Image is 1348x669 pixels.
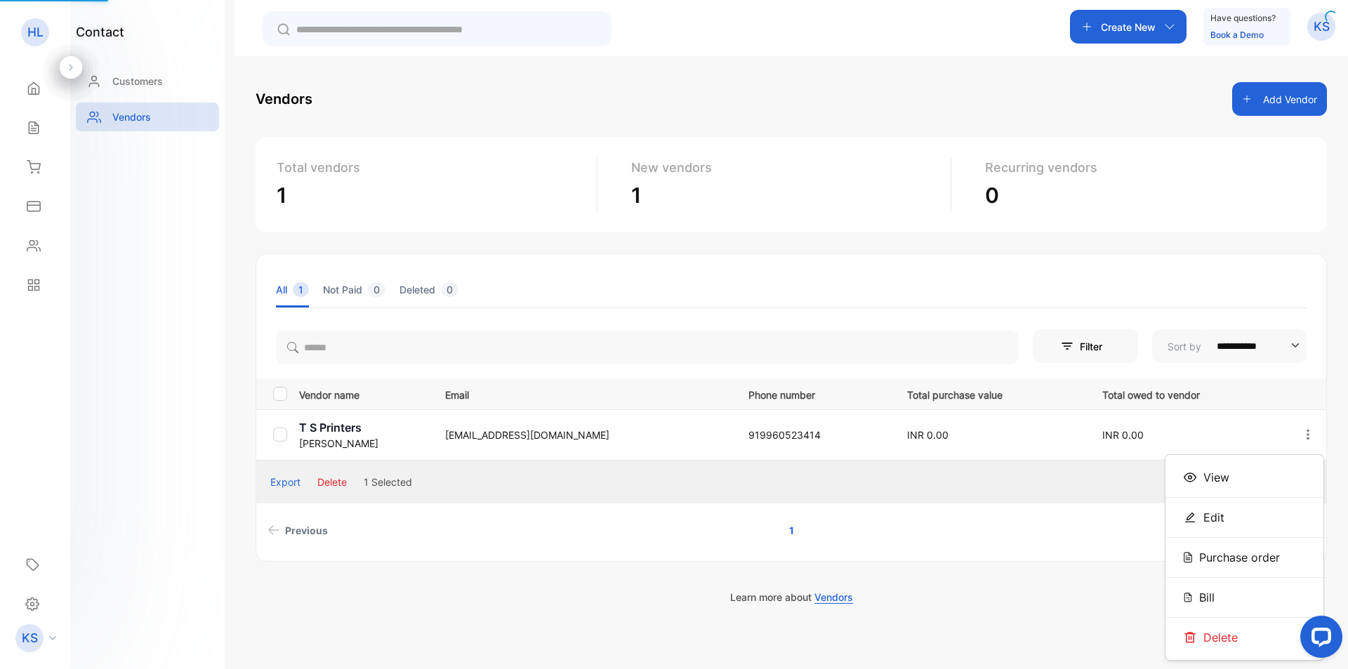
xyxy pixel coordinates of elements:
p: T S Printers [299,419,428,436]
p: Vendors [112,110,151,124]
p: Phone number [748,385,878,402]
a: Book a Demo [1210,29,1264,40]
p: Vendor name [299,385,428,402]
a: Previous page [262,517,333,543]
span: Previous [285,523,328,538]
li: All [276,272,309,307]
p: Recurring vendors [985,158,1295,177]
p: Customers [112,74,163,88]
p: 919960523414 [748,428,878,442]
a: Customers [76,67,219,95]
span: Vendors [814,591,853,604]
p: Learn more about [256,590,1327,604]
span: Delete [1203,629,1238,646]
a: Page 1 is your current page [772,517,811,543]
li: Not Paid [323,272,385,307]
button: Add Vendor [1232,82,1327,116]
p: 1 [277,180,586,211]
p: Create New [1101,20,1156,34]
iframe: LiveChat chat widget [1289,610,1348,669]
span: INR 0.00 [1102,429,1144,441]
button: Export [270,475,300,489]
p: Total vendors [277,158,586,177]
p: Email [445,385,720,402]
span: 1 [293,282,309,297]
button: Delete [317,475,347,489]
span: View [1203,469,1229,486]
p: [PERSON_NAME] [299,436,428,451]
p: Total owed to vendor [1102,385,1272,402]
span: Bill [1199,589,1215,606]
span: Purchase order [1199,549,1280,566]
a: Vendors [76,102,219,131]
p: Have questions? [1210,11,1276,25]
p: HL [27,23,44,41]
div: 1 Selected [364,475,412,489]
p: Vendors [256,82,312,116]
h1: contact [76,22,124,41]
span: 0 [441,282,458,297]
p: KS [1314,18,1330,36]
p: 0 [985,180,1295,211]
button: Sort by [1152,329,1307,363]
ul: Pagination [256,517,1326,543]
p: 1 [631,180,940,211]
button: Create New [1070,10,1187,44]
span: INR 0.00 [907,429,949,441]
p: [EMAIL_ADDRESS][DOMAIN_NAME] [445,428,720,442]
span: 0 [368,282,385,297]
p: Sort by [1168,339,1201,354]
li: Deleted [399,272,458,307]
p: KS [22,629,38,647]
button: KS [1307,10,1335,44]
p: New vendors [631,158,940,177]
p: Total purchase value [907,385,1073,402]
span: Edit [1203,509,1224,526]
